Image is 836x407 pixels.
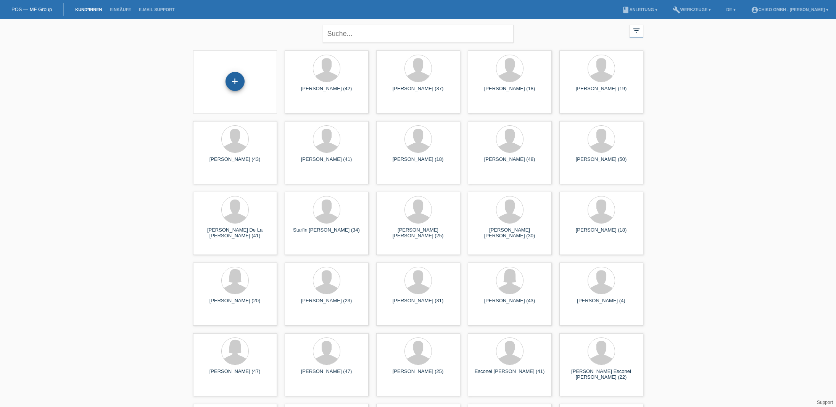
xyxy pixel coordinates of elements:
input: Suche... [323,25,514,43]
div: [PERSON_NAME] (25) [382,368,454,381]
a: buildWerkzeuge ▾ [669,7,715,12]
i: account_circle [751,6,759,14]
div: [PERSON_NAME] (23) [291,298,362,310]
div: [PERSON_NAME] (43) [199,156,271,169]
div: [PERSON_NAME] [PERSON_NAME] (25) [382,227,454,239]
div: [PERSON_NAME] (48) [474,156,546,169]
div: [PERSON_NAME] (43) [474,298,546,310]
div: [PERSON_NAME] (37) [382,86,454,98]
i: book [622,6,630,14]
div: [PERSON_NAME] De La [PERSON_NAME] (41) [199,227,271,239]
div: Kund*in hinzufügen [226,75,244,88]
div: [PERSON_NAME] (20) [199,298,271,310]
a: account_circleChiko GmbH - [PERSON_NAME] ▾ [747,7,832,12]
i: build [673,6,680,14]
div: [PERSON_NAME] (18) [565,227,637,239]
div: Starfin [PERSON_NAME] (34) [291,227,362,239]
a: POS — MF Group [11,6,52,12]
div: [PERSON_NAME] (31) [382,298,454,310]
a: bookAnleitung ▾ [618,7,661,12]
div: [PERSON_NAME] Esconel [PERSON_NAME] (22) [565,368,637,381]
div: [PERSON_NAME] (4) [565,298,637,310]
div: [PERSON_NAME] (18) [474,86,546,98]
div: [PERSON_NAME] (47) [291,368,362,381]
div: [PERSON_NAME] (50) [565,156,637,169]
i: filter_list [632,26,641,35]
a: Einkäufe [106,7,135,12]
a: DE ▾ [722,7,739,12]
div: [PERSON_NAME] (18) [382,156,454,169]
div: [PERSON_NAME] (47) [199,368,271,381]
a: E-Mail Support [135,7,179,12]
div: [PERSON_NAME] (41) [291,156,362,169]
a: Support [817,400,833,405]
div: [PERSON_NAME] (19) [565,86,637,98]
a: Kund*innen [71,7,106,12]
div: Esconel [PERSON_NAME] (41) [474,368,546,381]
div: [PERSON_NAME] (42) [291,86,362,98]
div: [PERSON_NAME] [PERSON_NAME] (30) [474,227,546,239]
